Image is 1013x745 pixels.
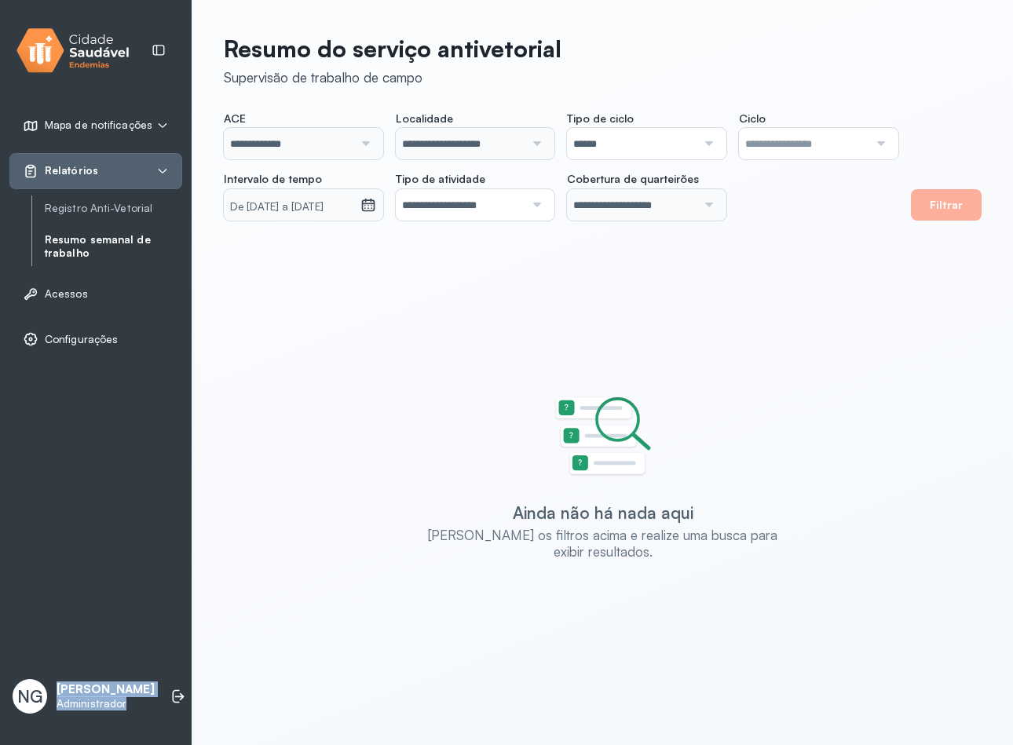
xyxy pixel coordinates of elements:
[421,527,784,561] div: [PERSON_NAME] os filtros acima e realize uma busca para exibir resultados.
[554,396,652,477] img: Imagem de estado vazio
[45,333,118,346] span: Configurações
[45,230,182,263] a: Resumo semanal de trabalho
[396,172,485,186] span: Tipo de atividade
[513,502,693,523] div: Ainda não há nada aqui
[16,25,130,76] img: logo.svg
[224,69,561,86] div: Supervisão de trabalho de campo
[23,286,169,301] a: Acessos
[45,199,182,218] a: Registro Anti-Vetorial
[17,686,42,707] span: NG
[45,233,182,260] a: Resumo semanal de trabalho
[45,119,152,132] span: Mapa de notificações
[23,331,169,347] a: Configurações
[224,35,561,63] p: Resumo do serviço antivetorial
[911,189,982,221] button: Filtrar
[739,111,766,126] span: Ciclo
[230,199,354,215] small: De [DATE] a [DATE]
[45,287,88,301] span: Acessos
[224,172,322,186] span: Intervalo de tempo
[567,172,699,186] span: Cobertura de quarteirões
[567,111,634,126] span: Tipo de ciclo
[57,697,155,710] p: Administrador
[45,202,182,215] a: Registro Anti-Vetorial
[396,111,453,126] span: Localidade
[57,682,155,697] p: [PERSON_NAME]
[45,164,98,177] span: Relatórios
[224,111,246,126] span: ACE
